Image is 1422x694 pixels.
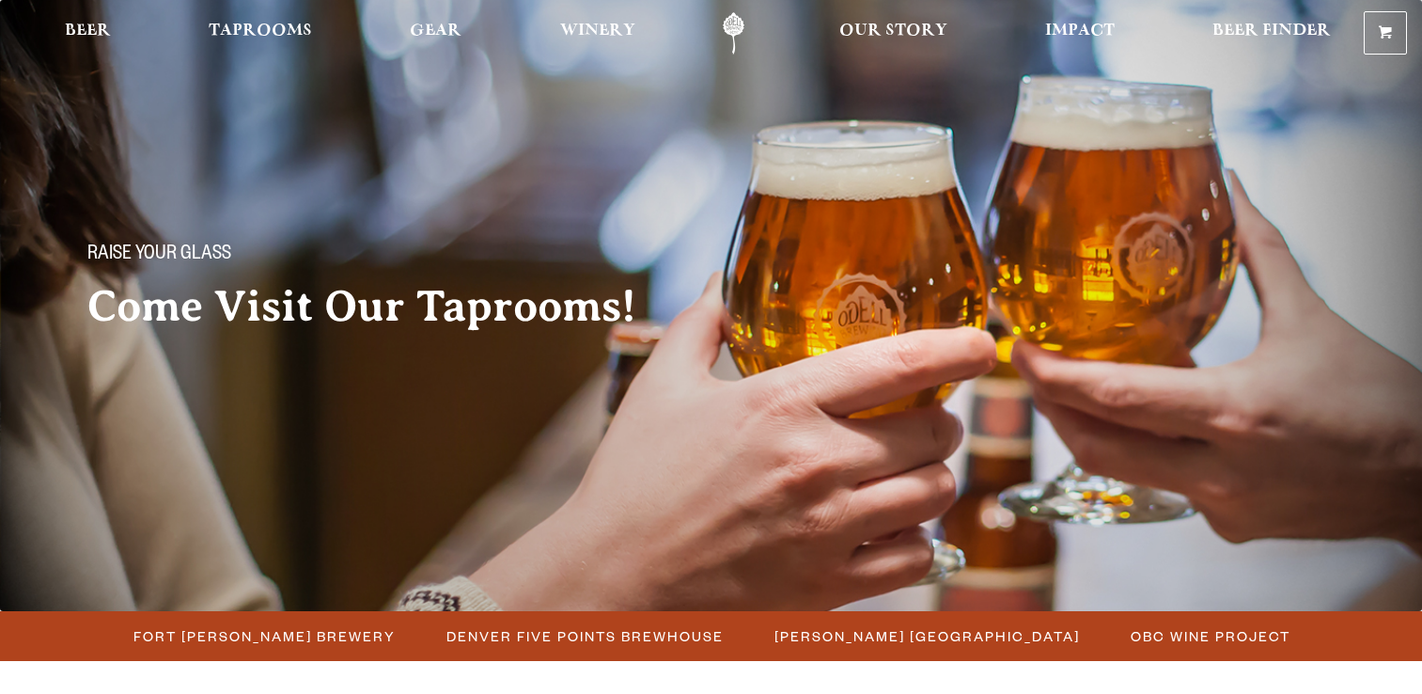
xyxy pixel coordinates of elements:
span: Winery [560,24,635,39]
a: Beer Finder [1200,12,1343,55]
h2: Come Visit Our Taprooms! [87,283,674,330]
a: Denver Five Points Brewhouse [435,623,733,650]
span: Taprooms [209,24,312,39]
a: Fort [PERSON_NAME] Brewery [122,623,405,650]
a: [PERSON_NAME] [GEOGRAPHIC_DATA] [763,623,1089,650]
a: Impact [1033,12,1127,55]
span: Our Story [839,24,947,39]
a: OBC Wine Project [1119,623,1300,650]
span: [PERSON_NAME] [GEOGRAPHIC_DATA] [774,623,1080,650]
span: Denver Five Points Brewhouse [446,623,724,650]
a: Odell Home [698,12,769,55]
a: Gear [398,12,474,55]
span: Impact [1045,24,1115,39]
span: Fort [PERSON_NAME] Brewery [133,623,396,650]
a: Winery [548,12,648,55]
a: Our Story [827,12,960,55]
span: OBC Wine Project [1131,623,1290,650]
a: Beer [53,12,123,55]
span: Beer [65,24,111,39]
a: Taprooms [196,12,324,55]
span: Beer Finder [1212,24,1331,39]
span: Raise your glass [87,244,231,268]
span: Gear [410,24,461,39]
